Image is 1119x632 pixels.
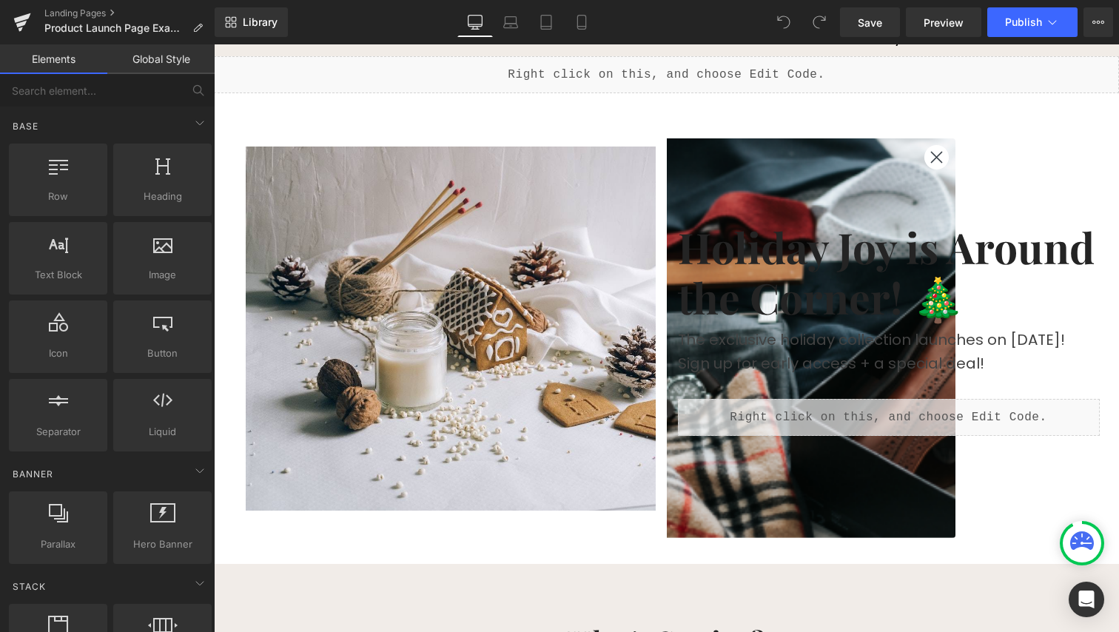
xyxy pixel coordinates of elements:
span: Parallax [13,537,103,552]
span: Product Launch Page Example [44,22,186,34]
a: Global Style [107,44,215,74]
div: Open Intercom Messenger [1069,582,1104,617]
a: New Library [215,7,288,37]
span: Publish [1005,16,1042,28]
span: Base [11,119,40,133]
span: Stack [11,579,47,594]
button: Redo [804,7,834,37]
img: tab_keywords_by_traffic_grey.svg [147,86,159,98]
span: Separator [13,424,103,440]
div: Domain: [DOMAIN_NAME] [38,38,163,50]
a: Mobile [564,7,599,37]
div: The exclusive holiday collection launches on [DATE]! Sign up for early access + a special deal! [464,278,886,354]
span: Row [13,189,103,204]
span: Button [118,346,207,361]
div: Domain Overview [56,87,132,97]
div: v 4.0.25 [41,24,73,36]
span: Library [243,16,278,29]
span: Image [118,267,207,283]
img: logo_orange.svg [24,24,36,36]
div: Keywords by Traffic [164,87,249,97]
button: Publish [987,7,1078,37]
h2: Holiday Joy is Around the Corner! 🎄 [464,177,886,278]
a: Landing Pages [44,7,215,19]
button: Undo [769,7,799,37]
a: Preview [906,7,981,37]
button: More [1083,7,1113,37]
span: Save [858,15,882,30]
img: website_grey.svg [24,38,36,50]
span: Text Block [13,267,103,283]
a: Tablet [528,7,564,37]
a: Laptop [493,7,528,37]
span: Icon [13,346,103,361]
a: Desktop [457,7,493,37]
span: Hero Banner [118,537,207,552]
span: Preview [924,15,964,30]
h2: What's Coming? [20,573,886,618]
span: Banner [11,467,55,481]
span: Heading [118,189,207,204]
img: tab_domain_overview_orange.svg [40,86,52,98]
span: Liquid [118,424,207,440]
